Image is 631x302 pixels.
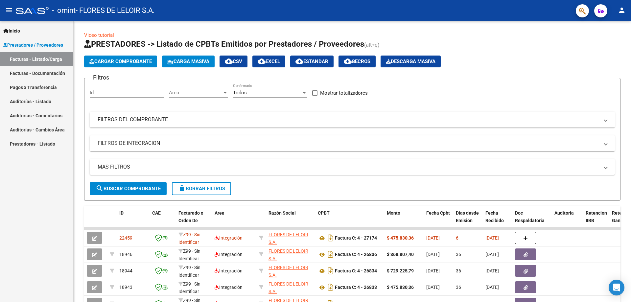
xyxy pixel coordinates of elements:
[326,266,335,276] i: Descargar documento
[335,268,377,274] strong: Factura C: 4 - 26834
[485,210,504,223] span: Fecha Recibido
[269,281,308,294] span: FLORES DE LELOIR S.A.
[225,57,233,65] mat-icon: cloud_download
[269,264,313,278] div: 30714508144
[215,235,243,241] span: Integración
[5,6,13,14] mat-icon: menu
[269,265,308,278] span: FLORES DE LELOIR S.A.
[424,206,453,235] datatable-header-cell: Fecha Cpbt
[119,235,132,241] span: 22459
[225,58,242,64] span: CSV
[485,268,499,273] span: [DATE]
[215,252,243,257] span: Integración
[456,252,461,257] span: 36
[90,135,615,151] mat-expansion-panel-header: FILTROS DE INTEGRACION
[335,285,377,290] strong: Factura C: 4 - 26833
[344,58,370,64] span: Gecros
[52,3,76,18] span: - omint
[167,58,209,64] span: Carga Masiva
[456,210,479,223] span: Días desde Emisión
[586,210,607,223] span: Retencion IIBB
[178,232,200,245] span: Z99 - Sin Identificar
[453,206,483,235] datatable-header-cell: Días desde Emisión
[485,285,499,290] span: [DATE]
[90,182,167,195] button: Buscar Comprobante
[176,206,212,235] datatable-header-cell: Facturado x Orden De
[485,252,499,257] span: [DATE]
[212,206,256,235] datatable-header-cell: Area
[269,232,308,245] span: FLORES DE LELOIR S.A.
[318,210,330,216] span: CPBT
[387,268,414,273] strong: $ 729.225,79
[364,42,380,48] span: (alt+q)
[215,285,243,290] span: Integración
[386,58,435,64] span: Descarga Masiva
[295,57,303,65] mat-icon: cloud_download
[326,233,335,243] i: Descargar documento
[456,235,458,241] span: 6
[178,281,200,294] span: Z99 - Sin Identificar
[344,57,352,65] mat-icon: cloud_download
[387,235,414,241] strong: $ 475.830,36
[215,210,224,216] span: Area
[169,90,222,96] span: Area
[269,280,313,294] div: 30714508144
[456,268,461,273] span: 36
[98,116,599,123] mat-panel-title: FILTROS DEL COMPROBANTE
[178,265,200,278] span: Z99 - Sin Identificar
[269,247,313,261] div: 30714508144
[150,206,176,235] datatable-header-cell: CAE
[90,159,615,175] mat-expansion-panel-header: MAS FILTROS
[335,252,377,257] strong: Factura C: 4 - 26836
[381,56,441,67] app-download-masive: Descarga masiva de comprobantes (adjuntos)
[515,210,545,223] span: Doc Respaldatoria
[119,210,124,216] span: ID
[258,57,266,65] mat-icon: cloud_download
[119,268,132,273] span: 18944
[426,268,440,273] span: [DATE]
[98,140,599,147] mat-panel-title: FILTROS DE INTEGRACION
[96,184,104,192] mat-icon: search
[89,58,152,64] span: Cargar Comprobante
[426,252,440,257] span: [DATE]
[119,252,132,257] span: 18946
[84,56,157,67] button: Cargar Comprobante
[387,210,400,216] span: Monto
[76,3,155,18] span: - FLORES DE LELOIR S.A.
[618,6,626,14] mat-icon: person
[269,231,313,245] div: 30714508144
[335,236,377,241] strong: Factura C: 4 - 27174
[387,252,414,257] strong: $ 368.807,40
[3,41,63,49] span: Prestadores / Proveedores
[387,285,414,290] strong: $ 475.830,36
[252,56,285,67] button: EXCEL
[233,90,247,96] span: Todos
[456,285,461,290] span: 36
[266,206,315,235] datatable-header-cell: Razón Social
[3,27,20,35] span: Inicio
[258,58,280,64] span: EXCEL
[426,285,440,290] span: [DATE]
[98,163,599,171] mat-panel-title: MAS FILTROS
[90,73,112,82] h3: Filtros
[554,210,574,216] span: Auditoria
[315,206,384,235] datatable-header-cell: CPBT
[552,206,583,235] datatable-header-cell: Auditoria
[215,268,243,273] span: Integración
[320,89,368,97] span: Mostrar totalizadores
[326,282,335,292] i: Descargar documento
[609,280,624,295] div: Open Intercom Messenger
[84,39,364,49] span: PRESTADORES -> Listado de CPBTs Emitidos por Prestadores / Proveedores
[583,206,609,235] datatable-header-cell: Retencion IIBB
[117,206,150,235] datatable-header-cell: ID
[426,235,440,241] span: [DATE]
[512,206,552,235] datatable-header-cell: Doc Respaldatoria
[119,285,132,290] span: 18943
[96,186,161,192] span: Buscar Comprobante
[178,210,203,223] span: Facturado x Orden De
[269,248,308,261] span: FLORES DE LELOIR S.A.
[485,235,499,241] span: [DATE]
[326,249,335,260] i: Descargar documento
[290,56,334,67] button: Estandar
[162,56,215,67] button: Carga Masiva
